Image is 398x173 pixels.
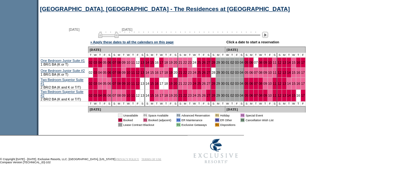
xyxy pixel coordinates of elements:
[282,94,286,97] a: 13
[107,94,111,97] a: 06
[292,61,295,64] a: 15
[117,82,121,85] a: 08
[140,53,145,57] td: S
[258,101,263,106] td: W
[89,82,92,85] a: 02
[235,82,239,85] a: 03
[169,61,173,64] a: 19
[254,61,258,64] a: 07
[41,90,83,97] a: Two Bedroom Superior Suite #2
[145,101,150,106] td: S
[235,61,239,64] a: 03
[202,82,206,85] a: 26
[221,82,225,85] a: 30
[41,59,85,62] a: One Bedroom Junior Suite #1
[206,94,210,97] a: 27
[155,82,159,85] a: 16
[282,61,286,64] a: 13
[112,101,117,106] td: S
[197,53,202,57] td: T
[89,94,92,97] a: 02
[277,71,281,74] a: 12
[216,61,220,64] a: 29
[169,94,173,97] a: 19
[277,82,281,85] a: 12
[122,71,126,74] a: 09
[301,82,305,85] a: 17
[98,101,103,106] td: T
[230,61,234,64] a: 02
[126,101,131,106] td: W
[272,53,277,57] td: S
[150,101,154,106] td: M
[164,94,168,97] a: 18
[206,53,211,57] td: S
[244,82,248,85] a: 05
[98,61,102,64] a: 04
[98,82,102,85] a: 04
[244,101,249,106] td: S
[155,71,159,74] a: 16
[122,28,132,31] span: [DATE]
[197,71,201,74] a: 25
[160,94,163,97] a: 17
[112,61,116,64] a: 07
[268,82,272,85] a: 10
[287,94,291,97] a: 14
[192,101,197,106] td: W
[244,71,248,74] a: 05
[140,82,144,85] a: 13
[136,82,140,85] a: 12
[173,61,177,64] a: 20
[277,94,281,97] a: 12
[107,82,111,85] a: 06
[221,53,225,57] td: T
[258,53,263,57] td: W
[254,71,258,74] a: 07
[159,53,164,57] td: W
[136,101,140,106] td: F
[268,61,272,64] a: 10
[226,94,229,97] a: 01
[89,61,92,64] a: 02
[254,82,258,85] a: 07
[292,94,295,97] a: 15
[282,71,286,74] a: 13
[183,94,187,97] a: 22
[93,94,97,97] a: 03
[117,101,121,106] td: M
[103,53,107,57] td: F
[98,94,102,97] a: 04
[277,53,282,57] td: S
[273,94,277,97] a: 11
[249,94,253,97] a: 06
[183,53,188,57] td: M
[206,71,210,74] a: 27
[287,61,291,64] a: 14
[230,53,235,57] td: T
[206,82,210,85] a: 27
[178,71,182,74] a: 21
[188,71,192,74] a: 23
[273,61,277,64] a: 11
[150,61,154,64] a: 15
[239,53,244,57] td: S
[150,53,154,57] td: M
[126,61,130,64] a: 10
[240,82,244,85] a: 04
[225,53,230,57] td: W
[41,78,83,85] a: Two Bedroom Superior Suite #1
[107,53,112,57] td: S
[40,6,290,12] a: [GEOGRAPHIC_DATA], [GEOGRAPHIC_DATA] - The Residences at [GEOGRAPHIC_DATA]
[240,71,244,74] a: 04
[259,94,262,97] a: 08
[136,53,140,57] td: F
[126,82,130,85] a: 10
[117,53,121,57] td: M
[160,82,163,85] a: 17
[263,71,267,74] a: 09
[282,53,287,57] td: M
[131,61,135,64] a: 11
[192,53,197,57] td: W
[160,71,163,74] a: 17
